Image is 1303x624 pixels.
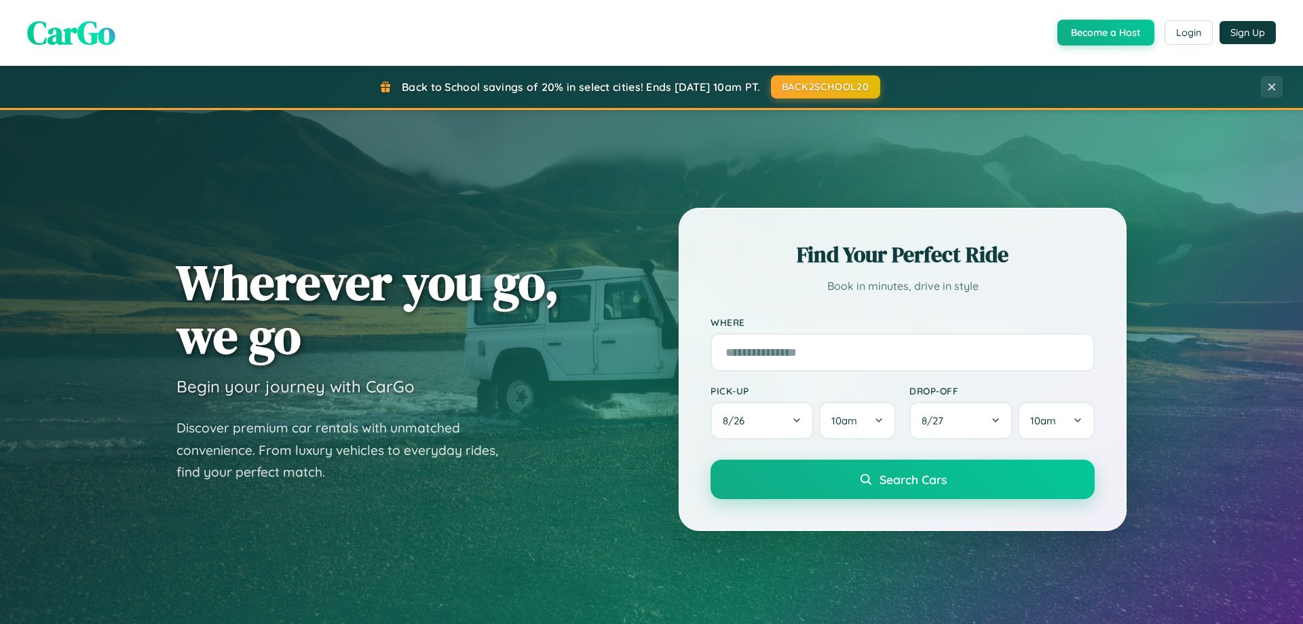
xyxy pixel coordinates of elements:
label: Where [711,316,1095,328]
button: BACK2SCHOOL20 [771,75,880,98]
button: Search Cars [711,460,1095,499]
button: Login [1165,20,1213,45]
span: 10am [831,414,857,427]
h3: Begin your journey with CarGo [176,376,415,397]
span: CarGo [27,10,115,55]
h2: Find Your Perfect Ride [711,240,1095,270]
label: Pick-up [711,385,896,397]
span: 8 / 27 [922,414,950,427]
button: 10am [1018,402,1095,439]
span: Back to School savings of 20% in select cities! Ends [DATE] 10am PT. [402,80,760,94]
button: 8/26 [711,402,814,439]
h1: Wherever you go, we go [176,255,559,363]
button: 8/27 [909,402,1013,439]
p: Book in minutes, drive in style [711,276,1095,296]
label: Drop-off [909,385,1095,397]
p: Discover premium car rentals with unmatched convenience. From luxury vehicles to everyday rides, ... [176,417,516,483]
button: 10am [819,402,896,439]
span: 8 / 26 [723,414,751,427]
span: 10am [1030,414,1056,427]
span: Search Cars [880,472,947,487]
button: Become a Host [1057,20,1154,45]
button: Sign Up [1220,21,1276,44]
